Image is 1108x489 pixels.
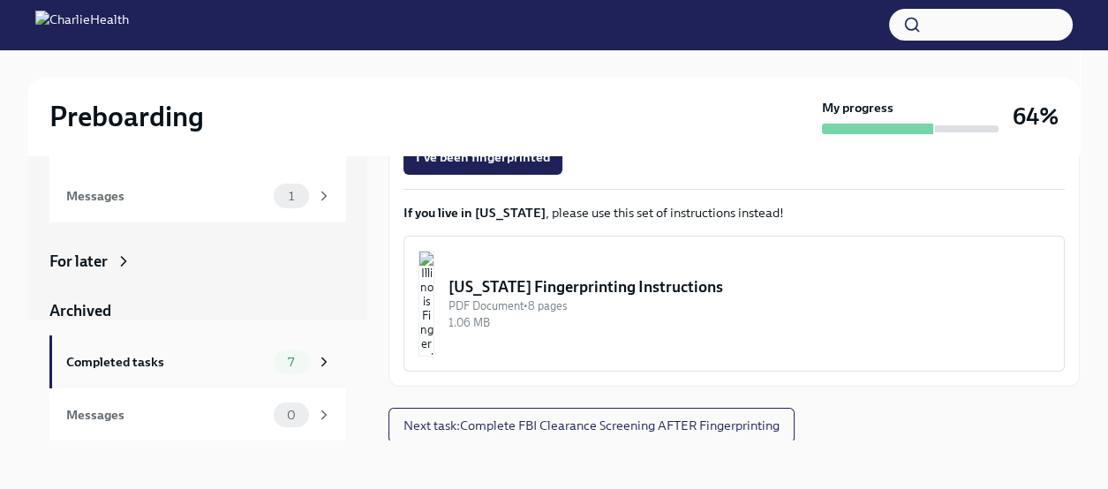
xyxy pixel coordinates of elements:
a: Completed tasks7 [49,335,346,388]
a: Messages0 [49,388,346,441]
strong: My progress [822,99,893,117]
a: For later [49,251,346,272]
span: Next task : Complete FBI Clearance Screening AFTER Fingerprinting [403,417,780,434]
img: CharlieHealth [35,11,129,39]
div: PDF Document • 8 pages [448,297,1050,314]
div: Completed tasks [66,352,267,372]
p: , please use this set of instructions instead! [403,204,1065,222]
button: [US_STATE] Fingerprinting InstructionsPDF Document•8 pages1.06 MB [403,236,1065,372]
strong: If you live in [US_STATE] [403,205,546,221]
button: Next task:Complete FBI Clearance Screening AFTER Fingerprinting [388,408,795,443]
img: Illinois Fingerprinting Instructions [418,251,434,357]
span: 1 [278,190,305,203]
h3: 64% [1013,101,1059,132]
div: Messages [66,405,267,425]
button: I've been fingerprinted [403,139,562,175]
span: 7 [277,356,305,369]
div: Messages [66,186,267,206]
a: Messages1 [49,169,346,222]
a: Archived [49,300,346,321]
div: For later [49,251,108,272]
span: I've been fingerprinted [416,148,550,166]
h2: Preboarding [49,99,204,134]
span: 0 [276,409,306,422]
div: [US_STATE] Fingerprinting Instructions [448,276,1050,297]
div: 1.06 MB [448,314,1050,331]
